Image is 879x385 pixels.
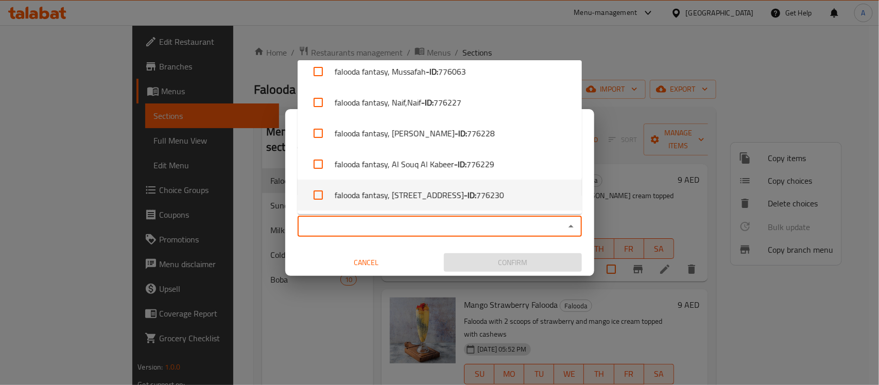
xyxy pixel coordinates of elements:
[298,180,582,211] li: falooda fantasy, [STREET_ADDRESS]
[298,118,582,149] li: falooda fantasy, [PERSON_NAME]
[564,219,578,234] button: Close
[476,189,504,201] span: 776230
[467,127,495,139] span: 776228
[298,149,582,180] li: falooda fantasy, Al Souq Al Kabeer
[426,65,438,78] b: - ID:
[438,65,466,78] span: 776063
[454,158,467,170] b: - ID:
[421,96,434,109] b: - ID:
[298,253,436,272] button: Cancel
[302,256,432,269] span: Cancel
[434,96,461,109] span: 776227
[464,189,476,201] b: - ID:
[298,87,582,118] li: falooda fantasy, Naif,Naif
[298,56,582,87] li: falooda fantasy, Mussafah
[455,127,467,139] b: - ID:
[467,158,494,170] span: 776229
